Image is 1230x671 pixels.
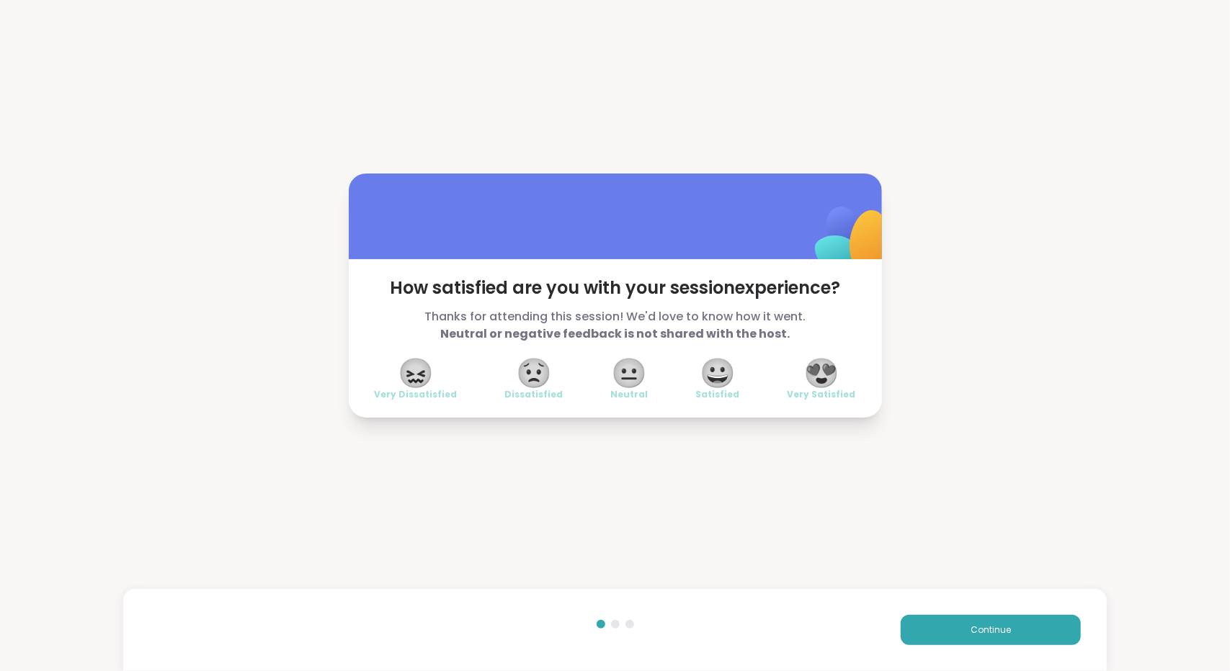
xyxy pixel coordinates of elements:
[440,325,790,342] b: Neutral or negative feedback is not shared with the host.
[781,169,924,312] img: ShareWell Logomark
[375,308,856,343] span: Thanks for attending this session! We'd love to know how it went.
[375,389,458,400] span: Very Dissatisfied
[611,389,649,400] span: Neutral
[612,360,648,386] span: 😐
[375,276,856,300] span: How satisfied are you with your session experience?
[398,360,434,386] span: 😖
[803,360,839,386] span: 😍
[788,389,856,400] span: Very Satisfied
[901,615,1081,645] button: Continue
[700,360,736,386] span: 😀
[516,360,552,386] span: 😟
[505,389,563,400] span: Dissatisfied
[971,623,1011,636] span: Continue
[696,389,740,400] span: Satisfied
